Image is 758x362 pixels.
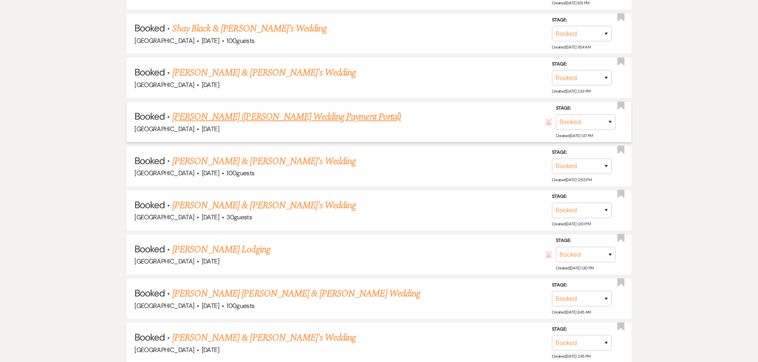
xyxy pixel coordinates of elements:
label: Stage: [552,15,612,24]
span: [DATE] [202,302,219,310]
span: 100 guests [226,302,254,310]
a: [PERSON_NAME] [PERSON_NAME] & [PERSON_NAME] Wedding [172,287,420,301]
span: [GEOGRAPHIC_DATA] [134,302,194,310]
label: Stage: [552,148,612,157]
label: Stage: [556,236,616,245]
label: Stage: [552,325,612,334]
span: Created: [DATE] 2:33 PM [552,89,590,94]
label: Stage: [552,192,612,201]
span: Created: [DATE] 1:30 PM [556,265,594,271]
span: Created: [DATE] 1:37 PM [556,133,593,138]
span: Created: [DATE] 11:54 AM [552,45,590,50]
span: [GEOGRAPHIC_DATA] [134,125,194,133]
span: Booked [134,243,165,255]
span: [GEOGRAPHIC_DATA] [134,37,194,45]
a: [PERSON_NAME] & [PERSON_NAME]'s Wedding [172,198,356,213]
label: Stage: [552,60,612,69]
span: Booked [134,199,165,211]
span: Booked [134,331,165,343]
span: [GEOGRAPHIC_DATA] [134,213,194,221]
span: 30 guests [226,213,252,221]
span: [GEOGRAPHIC_DATA] [134,257,194,265]
span: [GEOGRAPHIC_DATA] [134,346,194,354]
span: Booked [134,155,165,167]
label: Stage: [552,281,612,290]
span: [DATE] [202,125,219,133]
span: [GEOGRAPHIC_DATA] [134,169,194,177]
a: [PERSON_NAME] Lodging [172,242,270,257]
a: Shay Black & [PERSON_NAME]'s Wedding [172,21,327,36]
span: Booked [134,22,165,34]
span: Created: [DATE] 8:45 AM [552,310,591,315]
span: [DATE] [202,169,219,177]
label: Stage: [556,104,616,113]
span: [DATE] [202,213,219,221]
span: Created: [DATE] 12:55 PM [552,177,591,182]
span: Booked [134,66,165,78]
span: Created: [DATE] 12:01 PM [552,221,590,226]
a: [PERSON_NAME] ([PERSON_NAME] Wedding Payment Portal) [172,110,401,124]
span: Booked [134,287,165,299]
a: [PERSON_NAME] & [PERSON_NAME]'s Wedding [172,66,356,80]
span: [DATE] [202,37,219,45]
a: [PERSON_NAME] & [PERSON_NAME]'s Wedding [172,331,356,345]
span: Booked [134,110,165,122]
a: [PERSON_NAME] & [PERSON_NAME]'s Wedding [172,154,356,168]
span: 100 guests [226,37,254,45]
span: Created: [DATE] 8:13 PM [552,0,589,6]
span: [DATE] [202,257,219,265]
span: 100 guests [226,169,254,177]
span: [GEOGRAPHIC_DATA] [134,81,194,89]
span: [DATE] [202,81,219,89]
span: [DATE] [202,346,219,354]
span: Created: [DATE] 3:45 PM [552,354,590,359]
